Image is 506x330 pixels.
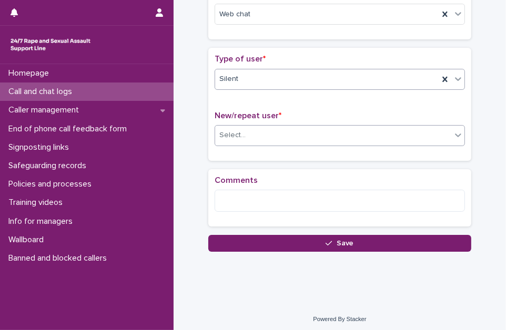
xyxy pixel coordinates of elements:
[4,105,87,115] p: Caller management
[215,55,266,63] span: Type of user
[219,74,238,85] span: Silent
[4,161,95,171] p: Safeguarding records
[4,253,115,263] p: Banned and blocked callers
[215,111,281,120] span: New/repeat user
[219,130,246,141] div: Select...
[4,68,57,78] p: Homepage
[208,235,471,252] button: Save
[4,198,71,208] p: Training videos
[4,142,77,152] p: Signposting links
[4,235,52,245] p: Wallboard
[337,240,354,247] span: Save
[4,179,100,189] p: Policies and processes
[8,34,93,55] img: rhQMoQhaT3yELyF149Cw
[215,176,258,184] span: Comments
[219,9,250,20] span: Web chat
[313,316,366,322] a: Powered By Stacker
[4,216,81,226] p: Info for managers
[4,87,80,97] p: Call and chat logs
[4,124,135,134] p: End of phone call feedback form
